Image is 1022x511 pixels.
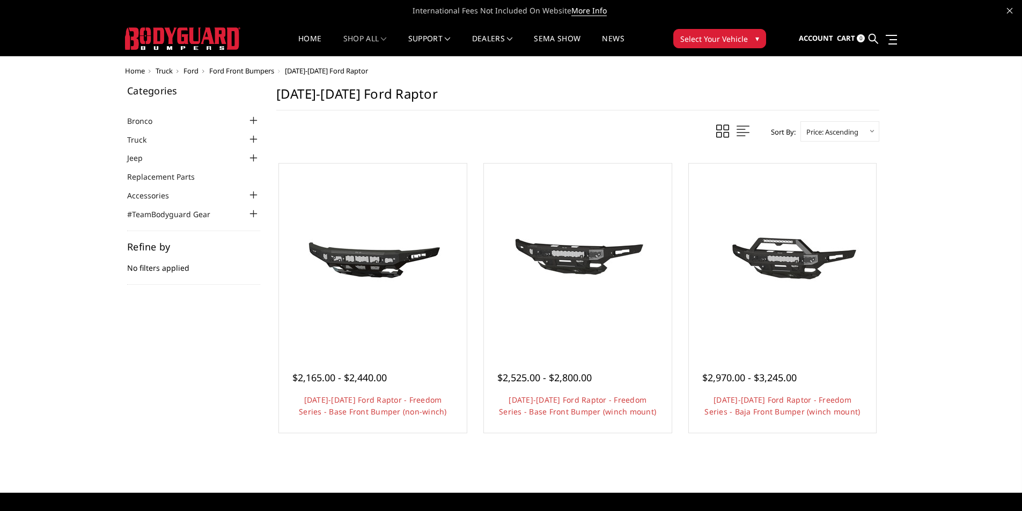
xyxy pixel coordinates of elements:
a: Ford [183,66,198,76]
a: Truck [156,66,173,76]
span: Select Your Vehicle [680,33,748,45]
div: No filters applied [127,242,260,285]
a: Jeep [127,152,156,164]
a: 2021-2025 Ford Raptor - Freedom Series - Baja Front Bumper (winch mount) 2021-2025 Ford Raptor - ... [692,166,874,349]
a: shop all [343,35,387,56]
a: 2021-2025 Ford Raptor - Freedom Series - Base Front Bumper (non-winch) 2021-2025 Ford Raptor - Fr... [282,166,464,349]
span: $2,970.00 - $3,245.00 [702,371,797,384]
a: Bronco [127,115,166,127]
a: Accessories [127,190,182,201]
h5: Refine by [127,242,260,251]
a: 2021-2025 Ford Raptor - Freedom Series - Base Front Bumper (winch mount) [487,166,669,349]
h1: [DATE]-[DATE] Ford Raptor [276,86,879,110]
h5: Categories [127,86,260,95]
a: News [602,35,624,56]
span: 0 [857,34,865,42]
a: #TeamBodyguard Gear [127,209,224,220]
img: 2021-2025 Ford Raptor - Freedom Series - Base Front Bumper (winch mount) [492,217,664,298]
a: [DATE]-[DATE] Ford Raptor - Freedom Series - Base Front Bumper (non-winch) [299,395,447,417]
span: $2,525.00 - $2,800.00 [497,371,592,384]
span: ▾ [755,33,759,44]
a: Support [408,35,451,56]
a: [DATE]-[DATE] Ford Raptor - Freedom Series - Base Front Bumper (winch mount) [499,395,656,417]
span: [DATE]-[DATE] Ford Raptor [285,66,368,76]
a: Cart 0 [837,24,865,53]
a: Home [298,35,321,56]
label: Sort By: [765,124,796,140]
span: $2,165.00 - $2,440.00 [292,371,387,384]
a: [DATE]-[DATE] Ford Raptor - Freedom Series - Baja Front Bumper (winch mount) [704,395,860,417]
img: BODYGUARD BUMPERS [125,27,240,50]
a: Home [125,66,145,76]
a: Ford Front Bumpers [209,66,274,76]
span: Account [799,33,833,43]
a: Dealers [472,35,513,56]
a: Account [799,24,833,53]
button: Select Your Vehicle [673,29,766,48]
a: Replacement Parts [127,171,208,182]
span: Cart [837,33,855,43]
a: Truck [127,134,160,145]
a: SEMA Show [534,35,580,56]
a: More Info [571,5,607,16]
